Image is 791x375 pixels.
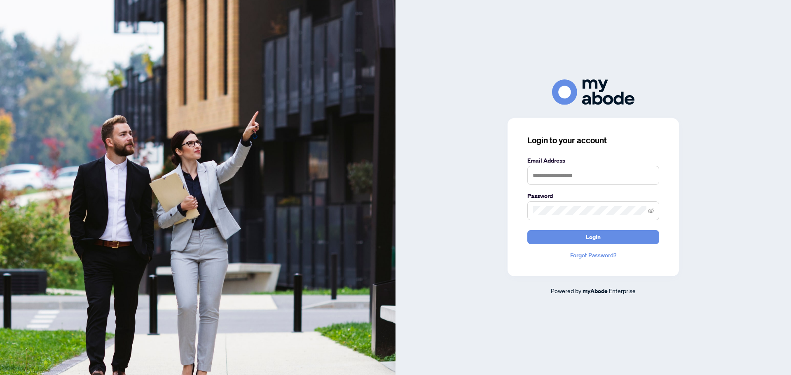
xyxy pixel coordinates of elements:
[648,208,654,214] span: eye-invisible
[552,79,634,105] img: ma-logo
[527,251,659,260] a: Forgot Password?
[609,287,636,294] span: Enterprise
[527,156,659,165] label: Email Address
[527,230,659,244] button: Login
[586,231,601,244] span: Login
[551,287,581,294] span: Powered by
[527,191,659,200] label: Password
[583,286,608,296] a: myAbode
[527,135,659,146] h3: Login to your account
